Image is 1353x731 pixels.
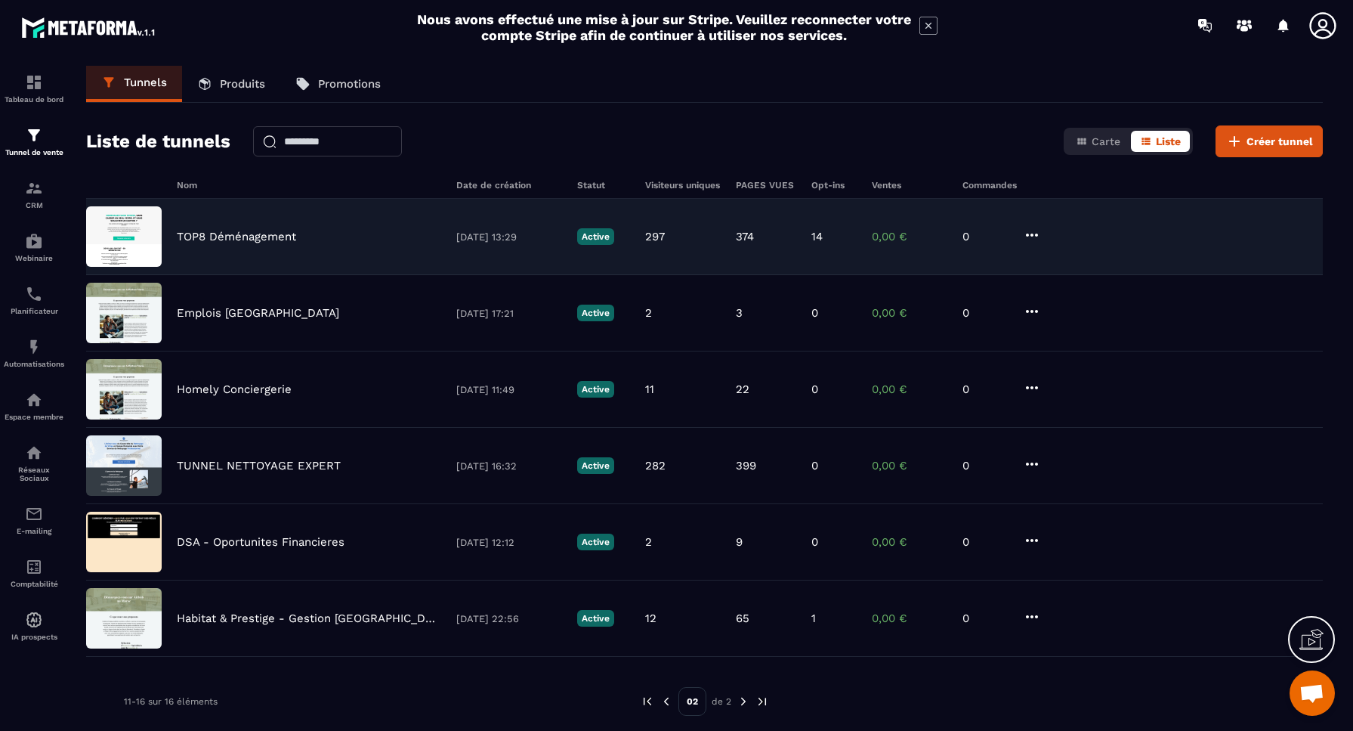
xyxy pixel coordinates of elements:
p: 0,00 € [872,383,947,396]
img: formation [25,73,43,91]
h6: Opt-ins [811,180,857,190]
img: prev [660,695,673,708]
a: formationformationCRM [4,168,64,221]
img: email [25,505,43,523]
p: 374 [736,230,754,243]
img: accountant [25,558,43,576]
img: image [86,206,162,267]
p: 0 [811,306,818,320]
p: E-mailing [4,527,64,535]
a: Ouvrir le chat [1290,671,1335,716]
a: social-networksocial-networkRéseaux Sociaux [4,432,64,494]
p: DSA - Oportunites Financieres [177,535,344,549]
button: Liste [1131,131,1190,152]
img: prev [641,695,654,708]
h6: PAGES VUES [736,180,796,190]
p: 0,00 € [872,306,947,320]
span: Carte [1092,135,1120,147]
a: accountantaccountantComptabilité [4,547,64,599]
p: [DATE] 11:49 [456,384,562,395]
h6: Nom [177,180,441,190]
img: social-network [25,444,43,462]
p: de 2 [712,695,731,708]
h6: Commandes [962,180,1017,190]
p: 3 [736,306,743,320]
a: automationsautomationsWebinaire [4,221,64,274]
a: emailemailE-mailing [4,494,64,547]
p: Réseaux Sociaux [4,466,64,482]
p: 0 [962,459,1008,472]
p: 0 [962,230,1008,243]
p: 0,00 € [872,230,947,243]
p: Active [577,305,614,321]
p: 0 [962,383,1008,396]
img: automations [25,611,43,629]
h2: Liste de tunnels [86,126,230,156]
p: [DATE] 16:32 [456,460,562,472]
p: 399 [736,459,756,472]
p: 22 [736,383,749,396]
p: IA prospects [4,633,64,641]
p: Emplois [GEOGRAPHIC_DATA] [177,306,339,320]
p: Produits [220,77,265,91]
button: Créer tunnel [1216,125,1323,157]
button: Carte [1067,131,1129,152]
p: 0 [962,306,1008,320]
img: image [86,435,162,496]
p: Tableau de bord [4,95,64,104]
p: 0 [962,535,1008,549]
p: 0 [811,459,818,472]
p: Webinaire [4,254,64,262]
a: automationsautomationsAutomatisations [4,327,64,379]
p: Planificateur [4,307,64,315]
p: 0,00 € [872,535,947,549]
p: [DATE] 13:29 [456,231,562,243]
p: Tunnels [124,76,167,89]
p: TUNNEL NETTOYAGE EXPERT [177,459,341,472]
p: 11 [645,383,654,396]
img: image [86,359,162,420]
p: 0 [962,612,1008,625]
p: Tunnel de vente [4,148,64,156]
img: image [86,588,162,649]
p: 2 [645,535,652,549]
p: 02 [678,687,706,716]
p: TOP8 Déménagement [177,230,296,243]
span: Liste [1156,135,1181,147]
p: 11-16 sur 16 éléments [124,696,218,707]
p: Comptabilité [4,580,64,588]
p: 297 [645,230,665,243]
h2: Nous avons effectué une mise à jour sur Stripe. Veuillez reconnecter votre compte Stripe afin de ... [416,11,912,43]
p: [DATE] 17:21 [456,308,562,319]
a: formationformationTunnel de vente [4,115,64,168]
p: 1 [811,612,816,625]
a: Tunnels [86,66,182,102]
p: 282 [645,459,666,472]
img: automations [25,338,43,356]
a: formationformationTableau de bord [4,62,64,115]
p: Active [577,610,614,627]
p: Promotions [318,77,381,91]
img: next [737,695,750,708]
img: next [755,695,769,708]
img: formation [25,126,43,144]
p: 0,00 € [872,612,947,625]
p: Homely Conciergerie [177,383,292,396]
p: 14 [811,230,823,243]
p: Habitat & Prestige - Gestion [GEOGRAPHIC_DATA] [177,612,441,625]
p: CRM [4,201,64,209]
p: Active [577,381,614,398]
img: automations [25,232,43,250]
a: Produits [182,66,280,102]
h6: Ventes [872,180,947,190]
img: image [86,512,162,572]
img: formation [25,179,43,197]
h6: Date de création [456,180,562,190]
img: scheduler [25,285,43,303]
p: Active [577,534,614,550]
h6: Statut [577,180,630,190]
a: schedulerschedulerPlanificateur [4,274,64,327]
p: Automatisations [4,360,64,368]
p: 2 [645,306,652,320]
p: Active [577,228,614,245]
